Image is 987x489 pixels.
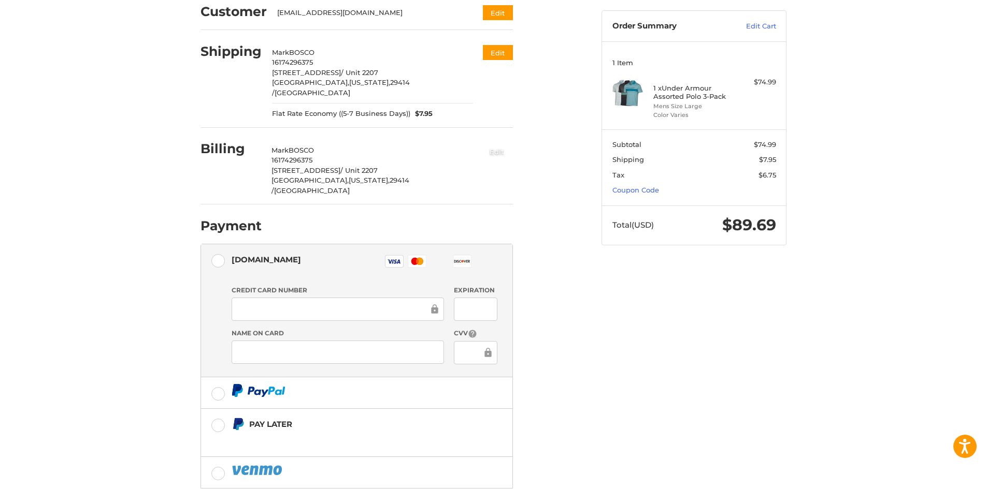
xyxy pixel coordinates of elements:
span: $7.95 [410,109,433,119]
img: PayPal icon [232,384,285,397]
span: [STREET_ADDRESS] [272,68,341,77]
label: Credit Card Number [232,286,444,295]
h2: Billing [201,141,261,157]
span: Subtotal [612,140,641,149]
img: Pay Later icon [232,418,245,431]
span: [GEOGRAPHIC_DATA], [272,78,349,86]
h2: Shipping [201,43,262,60]
li: Mens Size Large [653,102,733,111]
label: CVV [454,329,497,338]
span: Mark [271,146,289,154]
span: [US_STATE], [349,176,390,184]
h2: Payment [201,218,262,234]
h3: Order Summary [612,21,724,32]
label: Expiration [454,286,497,295]
span: / Unit 2207 [341,68,378,77]
span: 29414 / [271,176,409,195]
div: $74.99 [735,77,776,87]
span: 16174296375 [271,156,312,164]
li: Color Varies [653,111,733,120]
button: Edit [483,5,513,20]
span: Total (USD) [612,220,654,230]
button: Edit [481,143,513,160]
label: Name on Card [232,329,444,338]
span: $7.95 [759,155,776,164]
div: [DOMAIN_NAME] [232,251,301,268]
span: Shipping [612,155,644,164]
span: $6.75 [759,171,776,179]
span: BOSCO [289,48,314,56]
span: [GEOGRAPHIC_DATA] [274,186,350,195]
img: PayPal icon [232,464,284,477]
a: Coupon Code [612,186,659,194]
span: Flat Rate Economy ((5-7 Business Days)) [272,109,410,119]
span: [GEOGRAPHIC_DATA] [275,88,350,97]
button: Edit [483,45,513,60]
h2: Customer [201,4,267,20]
span: BOSCO [289,146,314,154]
span: 29414 / [272,78,410,97]
iframe: PayPal Message 1 [232,435,448,444]
span: Tax [612,171,624,179]
span: [US_STATE], [349,78,390,86]
div: Pay Later [249,416,448,433]
div: [EMAIL_ADDRESS][DOMAIN_NAME] [277,8,463,18]
span: [GEOGRAPHIC_DATA], [271,176,349,184]
span: Mark [272,48,289,56]
a: Edit Cart [724,21,776,32]
h3: 1 Item [612,58,776,67]
span: 16174296375 [272,58,313,66]
h4: 1 x Under Armour Assorted Polo 3-Pack [653,84,733,101]
span: $89.69 [722,215,776,234]
span: $74.99 [754,140,776,149]
span: [STREET_ADDRESS] [271,166,340,174]
span: / Unit 2207 [340,166,378,174]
